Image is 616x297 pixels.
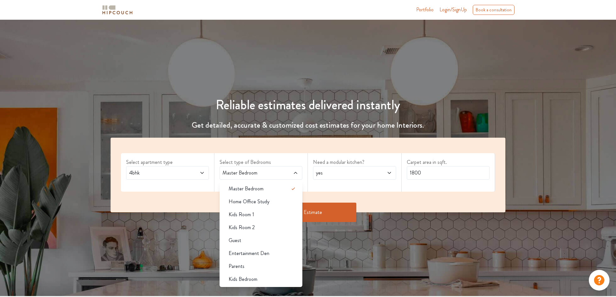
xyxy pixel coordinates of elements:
span: 4bhk [128,169,186,177]
span: Entertainment Den [229,249,269,257]
img: logo-horizontal.svg [101,4,134,16]
label: Need a modular kitchen? [313,158,396,166]
div: Book a consultation [473,5,514,15]
span: Login/SignUp [439,6,467,13]
span: Home Office Study [229,198,269,206]
label: Carpet area in sqft. [407,158,490,166]
button: Get Estimate [259,203,356,222]
input: Enter area sqft [407,166,490,180]
span: Master Bedroom [229,185,264,193]
span: Kids Bedroom [229,275,257,283]
span: logo-horizontal.svg [101,3,134,17]
a: Portfolio [416,6,434,14]
h1: Reliable estimates delivered instantly [107,97,510,113]
span: yes [315,169,373,177]
div: select 3 more room(s) [220,180,302,186]
span: Master Bedroom [221,169,279,177]
label: Select apartment type [126,158,209,166]
span: Guest [229,237,241,244]
span: Parents [229,262,244,270]
span: Kids Room 2 [229,224,255,231]
span: Kids Room 1 [229,211,254,218]
h4: Get detailed, accurate & customized cost estimates for your home Interiors. [107,121,510,130]
label: Select type of Bedrooms [220,158,302,166]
